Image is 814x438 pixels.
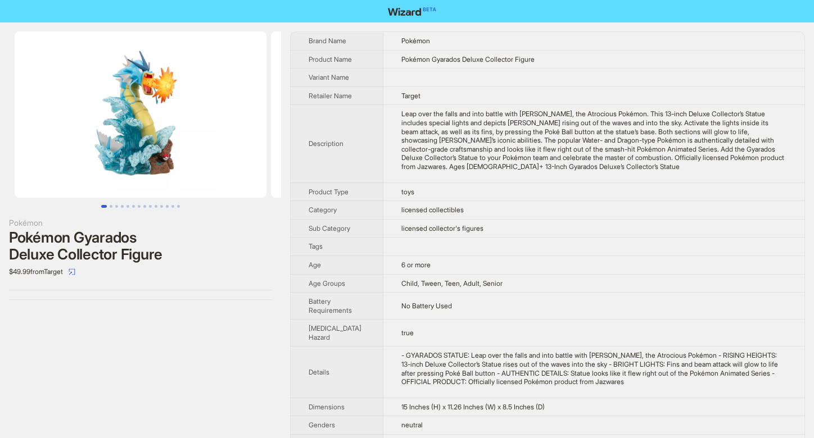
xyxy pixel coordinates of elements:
[401,279,503,288] span: Child, Tween, Teen, Adult, Senior
[9,263,272,281] div: $49.99 from Target
[401,206,464,214] span: licensed collectibles
[271,31,523,198] img: Pokémon Gyarados Deluxe Collector Figure image 2
[401,92,420,100] span: Target
[309,73,349,81] span: Variant Name
[401,55,535,63] span: Pokémon Gyarados Deluxe Collector Figure
[155,205,157,208] button: Go to slide 10
[309,139,343,148] span: Description
[401,403,545,411] span: 15 Inches (H) x 11.26 Inches (W) x 8.5 Inches (D)
[309,368,329,376] span: Details
[309,188,349,196] span: Product Type
[101,205,107,208] button: Go to slide 1
[401,224,483,232] span: licensed collector's figures
[309,36,346,45] span: Brand Name
[401,109,786,171] div: Leap over the falls and into battle with Gyarados, the Atrocious Pokémon. This 13-inch Deluxe Col...
[401,188,414,196] span: toys
[171,205,174,208] button: Go to slide 13
[309,242,323,250] span: Tags
[309,403,345,411] span: Dimensions
[138,205,141,208] button: Go to slide 7
[309,297,352,314] span: Battery Requirements
[143,205,146,208] button: Go to slide 8
[401,328,414,337] span: true
[15,31,266,198] img: Pokémon Gyarados Deluxe Collector Figure image 1
[309,55,352,63] span: Product Name
[401,421,423,429] span: neutral
[401,261,431,269] span: 6 or more
[309,421,335,429] span: Genders
[401,351,786,386] div: - GYARADOS STATUE: Leap over the falls and into battle with Gyarados, the Atrocious Pokémon - RIS...
[9,229,272,263] div: Pokémon Gyarados Deluxe Collector Figure
[401,36,430,45] span: Pokémon
[9,217,272,229] div: Pokémon
[132,205,135,208] button: Go to slide 6
[69,268,75,275] span: select
[126,205,129,208] button: Go to slide 5
[177,205,180,208] button: Go to slide 14
[115,205,118,208] button: Go to slide 3
[309,279,345,288] span: Age Groups
[149,205,152,208] button: Go to slide 9
[121,205,124,208] button: Go to slide 4
[309,92,352,100] span: Retailer Name
[110,205,112,208] button: Go to slide 2
[309,206,337,214] span: Category
[401,302,452,310] span: No Battery Used
[309,261,321,269] span: Age
[309,324,361,341] span: [MEDICAL_DATA] Hazard
[160,205,163,208] button: Go to slide 11
[309,224,350,232] span: Sub Category
[166,205,169,208] button: Go to slide 12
